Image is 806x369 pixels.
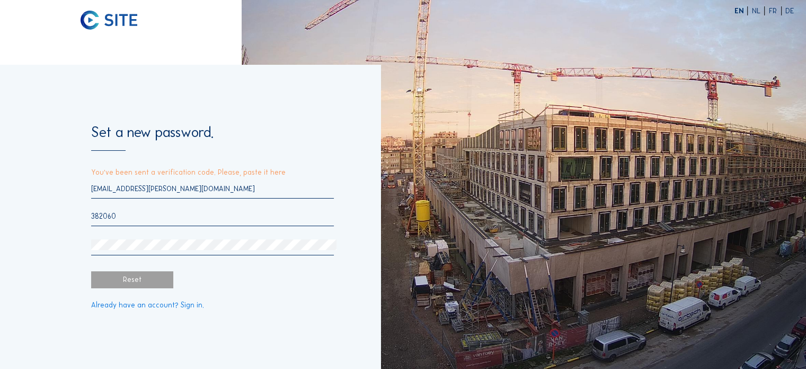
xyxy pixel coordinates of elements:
div: FR [769,7,782,15]
input: Email [91,184,334,193]
img: C-SITE logo [81,11,137,30]
a: Already have an account? Sign in. [91,302,204,309]
div: NL [752,7,765,15]
div: DE [785,7,794,15]
p: You've been sent a verification code. Please, paste it here [91,169,334,176]
div: Reset [91,271,173,289]
div: Set a new password. [91,125,334,151]
input: Code [91,212,334,221]
div: EN [734,7,748,15]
